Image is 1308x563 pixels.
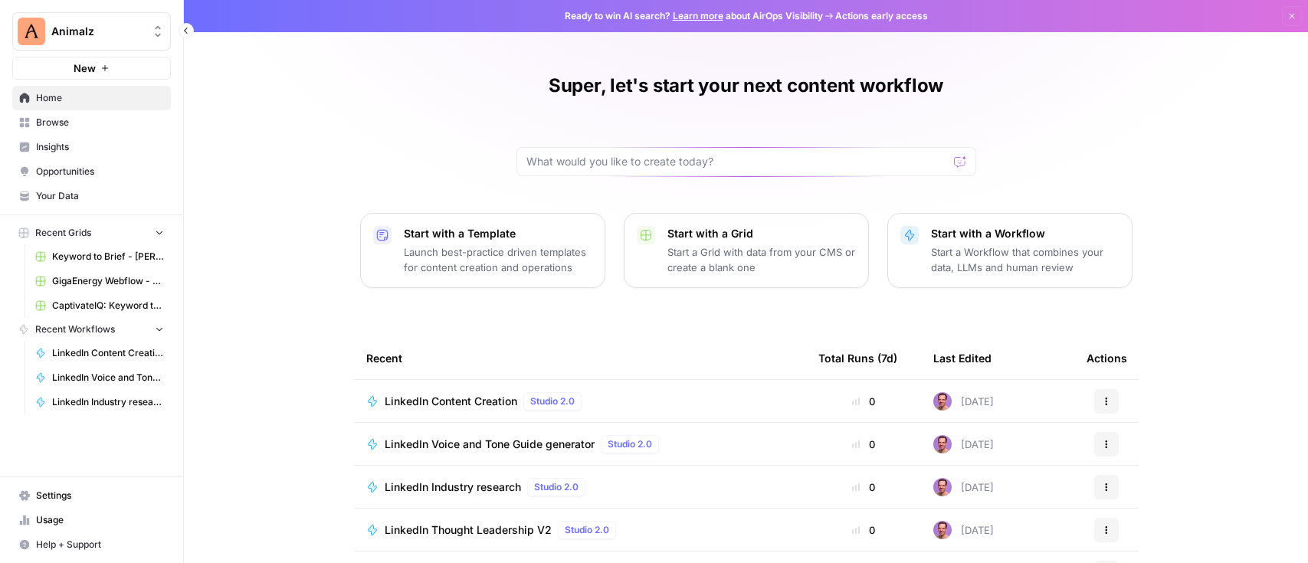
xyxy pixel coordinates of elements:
span: Settings [36,489,164,502]
button: Workspace: Animalz [12,12,171,51]
div: Actions [1087,337,1127,379]
p: Start with a Template [404,226,592,241]
span: Keyword to Brief - [PERSON_NAME] Code Grid [52,250,164,263]
a: Keyword to Brief - [PERSON_NAME] Code Grid [28,244,171,269]
span: New [74,61,96,76]
span: Studio 2.0 [608,437,652,451]
span: Recent Grids [35,226,91,240]
div: [DATE] [933,435,994,453]
a: LinkedIn Content CreationStudio 2.0 [366,392,794,411]
span: GigaEnergy Webflow - Shop Inventories [52,274,164,288]
span: Ready to win AI search? about AirOps Visibility [565,9,823,23]
span: Recent Workflows [35,322,115,336]
a: LinkedIn Industry research [28,390,171,414]
button: Start with a WorkflowStart a Workflow that combines your data, LLMs and human review [887,213,1133,288]
h1: Super, let's start your next content workflow [549,74,943,98]
span: Your Data [36,189,164,203]
span: LinkedIn Voice and Tone Guide generator [52,371,164,385]
span: LinkedIn Voice and Tone Guide generator [385,437,595,452]
button: Start with a TemplateLaunch best-practice driven templates for content creation and operations [360,213,605,288]
img: 6puihir5v8umj4c82kqcaj196fcw [933,521,952,539]
p: Launch best-practice driven templates for content creation and operations [404,244,592,275]
a: LinkedIn Content Creation [28,341,171,365]
span: Studio 2.0 [565,523,609,537]
span: LinkedIn Industry research [52,395,164,409]
p: Start with a Workflow [931,226,1120,241]
a: LinkedIn Voice and Tone Guide generator [28,365,171,390]
div: [DATE] [933,478,994,496]
a: Settings [12,483,171,508]
a: LinkedIn Thought Leadership V2Studio 2.0 [366,521,794,539]
span: LinkedIn Industry research [385,480,521,495]
button: Start with a GridStart a Grid with data from your CMS or create a blank one [624,213,869,288]
a: LinkedIn Industry researchStudio 2.0 [366,478,794,496]
img: 6puihir5v8umj4c82kqcaj196fcw [933,478,952,496]
a: Browse [12,110,171,135]
a: LinkedIn Voice and Tone Guide generatorStudio 2.0 [366,435,794,453]
img: 6puihir5v8umj4c82kqcaj196fcw [933,435,952,453]
img: 6puihir5v8umj4c82kqcaj196fcw [933,392,952,411]
p: Start a Workflow that combines your data, LLMs and human review [931,244,1120,275]
a: Your Data [12,184,171,208]
span: Studio 2.0 [530,394,575,408]
button: Recent Grids [12,221,171,244]
a: Opportunities [12,159,171,184]
div: Recent [366,337,794,379]
a: Usage [12,508,171,532]
span: Insights [36,140,164,154]
button: Recent Workflows [12,318,171,341]
p: Start with a Grid [667,226,856,241]
a: GigaEnergy Webflow - Shop Inventories [28,269,171,293]
span: CaptivateIQ: Keyword to Article [52,299,164,313]
span: Studio 2.0 [534,480,579,494]
span: LinkedIn Thought Leadership V2 [385,522,552,538]
img: Animalz Logo [18,18,45,45]
a: Insights [12,135,171,159]
div: [DATE] [933,392,994,411]
span: Usage [36,513,164,527]
button: New [12,57,171,80]
div: 0 [818,394,909,409]
span: Opportunities [36,165,164,178]
span: LinkedIn Content Creation [385,394,517,409]
button: Help + Support [12,532,171,557]
div: [DATE] [933,521,994,539]
div: 0 [818,480,909,495]
span: Actions early access [835,9,928,23]
span: Browse [36,116,164,129]
a: Home [12,86,171,110]
input: What would you like to create today? [526,154,948,169]
a: CaptivateIQ: Keyword to Article [28,293,171,318]
span: Home [36,91,164,105]
div: Last Edited [933,337,992,379]
span: LinkedIn Content Creation [52,346,164,360]
div: 0 [818,437,909,452]
a: Learn more [673,10,723,21]
span: Help + Support [36,538,164,552]
div: Total Runs (7d) [818,337,897,379]
span: Animalz [51,24,144,39]
div: 0 [818,522,909,538]
p: Start a Grid with data from your CMS or create a blank one [667,244,856,275]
